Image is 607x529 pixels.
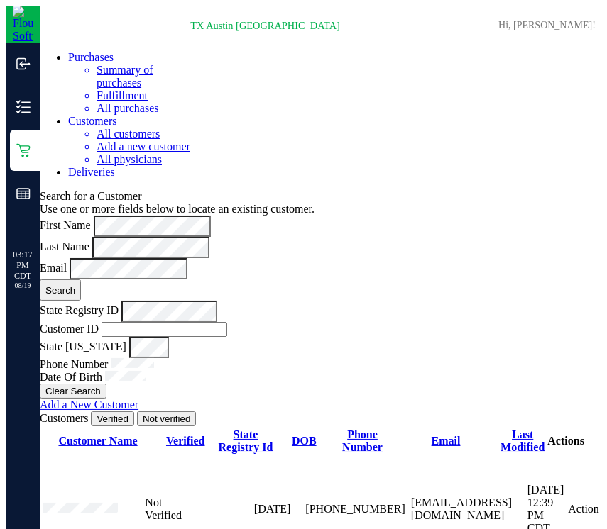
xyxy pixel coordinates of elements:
[40,341,126,353] label: State [US_STATE]
[16,143,31,157] inline-svg: Retail
[97,153,162,165] span: All physicians
[219,428,273,453] a: State Registry Id
[253,501,292,517] span: [DATE]
[97,89,148,101] span: Fulfillment
[58,435,137,447] a: Customer Name
[97,140,190,152] span: Add a new customer
[190,20,340,31] span: TX Austin [GEOGRAPHIC_DATA]
[166,435,205,447] a: Verified
[97,64,153,89] span: Summary of purchases
[40,412,88,424] span: Customers
[13,6,33,43] img: Flourish Software
[547,435,584,447] div: Actions
[16,100,31,114] inline-svg: Inventory
[97,102,159,114] span: All purchases
[410,495,523,523] span: [EMAIL_ADDRESS][DOMAIN_NAME]
[40,371,102,383] label: Date Of Birth
[91,411,133,426] button: Verified
[137,411,196,426] button: Not verified
[292,435,317,447] a: DOB
[97,128,160,140] span: All customers
[40,399,138,411] a: Add a New Customer
[40,262,67,274] label: Email
[16,57,31,71] inline-svg: Inbound
[501,428,545,453] a: Last Modified
[342,428,383,453] a: Phone Number
[40,241,89,253] label: Last Name
[304,501,406,517] span: [PHONE_NUMBER]
[40,305,119,317] label: State Registry ID
[40,190,142,202] span: Search for a Customer
[45,285,75,296] span: Search
[68,115,197,166] a: Customers All customers Add a new customer All physicians
[12,250,33,282] p: 03:17 PM CDT
[16,186,31,201] inline-svg: Reports
[40,323,99,335] label: Customer ID
[568,503,599,515] span: Action
[432,435,461,447] a: Email
[40,384,106,399] button: Clear Search
[40,220,91,232] label: First Name
[40,203,315,215] span: Use one or more fields below to locate an existing customer.
[68,115,116,127] span: Customers
[12,282,33,289] p: 08/19
[143,495,192,523] span: Not Verified
[68,51,197,115] a: Purchases Summary of purchases Fulfillment All purchases
[68,51,114,63] span: Purchases
[498,20,596,30] span: Hi, [PERSON_NAME]!
[40,279,81,301] button: Search
[68,166,115,178] a: Deliveries
[40,358,108,370] label: Phone Number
